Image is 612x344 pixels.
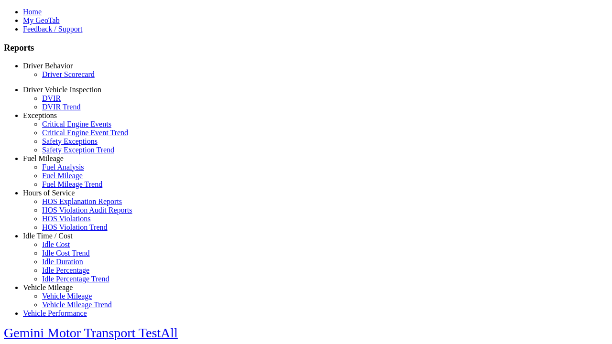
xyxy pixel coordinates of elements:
a: Idle Percentage Trend [42,275,109,283]
a: HOS Violations [42,215,90,223]
a: Fuel Mileage [42,172,83,180]
a: Vehicle Performance [23,309,87,317]
a: Vehicle Mileage [42,292,92,300]
a: DVIR [42,94,61,102]
a: Safety Exception Trend [42,146,114,154]
a: Driver Behavior [23,62,73,70]
a: Critical Engine Events [42,120,111,128]
a: DVIR Trend [42,103,80,111]
a: Driver Scorecard [42,70,95,78]
a: Vehicle Mileage Trend [42,301,112,309]
a: Fuel Mileage Trend [42,180,102,188]
a: Hours of Service [23,189,75,197]
a: Idle Time / Cost [23,232,73,240]
a: Safety Exceptions [42,137,98,145]
a: Fuel Analysis [42,163,84,171]
a: HOS Violation Audit Reports [42,206,132,214]
a: Idle Duration [42,258,83,266]
a: Idle Cost Trend [42,249,90,257]
a: Critical Engine Event Trend [42,129,128,137]
a: Feedback / Support [23,25,82,33]
a: Driver Vehicle Inspection [23,86,101,94]
a: Idle Percentage [42,266,89,274]
a: Idle Cost [42,240,70,248]
a: My GeoTab [23,16,60,24]
h3: Reports [4,43,608,53]
a: Home [23,8,42,16]
a: HOS Explanation Reports [42,197,122,205]
a: Fuel Mileage [23,154,64,162]
a: HOS Violation Trend [42,223,108,231]
a: Gemini Motor Transport TestAll [4,325,178,340]
a: Exceptions [23,111,57,119]
a: Vehicle Mileage [23,283,73,291]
